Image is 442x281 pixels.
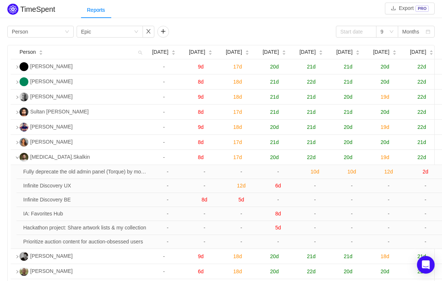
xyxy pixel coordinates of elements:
[135,45,145,59] i: icon: search
[30,109,89,115] span: Sultan [PERSON_NAME]
[245,49,249,54] div: Sort
[189,48,205,56] span: [DATE]
[344,124,352,130] span: 20d
[388,239,390,245] span: -
[198,139,204,145] span: 8d
[344,79,352,85] span: 21d
[355,49,360,54] div: Sort
[245,49,249,52] i: icon: caret-up
[163,64,165,70] span: -
[417,64,426,70] span: 22d
[393,52,397,54] i: icon: caret-down
[393,49,397,52] i: icon: caret-up
[307,124,315,130] span: 21d
[12,26,28,37] div: Person
[270,94,278,100] span: 21d
[233,94,242,100] span: 18d
[422,169,428,175] span: 2d
[270,268,278,274] span: 20d
[425,225,427,231] span: -
[163,124,165,130] span: -
[417,94,426,100] span: 22d
[15,255,19,259] i: icon: right
[81,2,111,18] div: Reports
[307,268,315,274] span: 22d
[351,197,353,203] span: -
[20,48,36,56] span: Person
[241,169,242,175] span: -
[380,124,389,130] span: 19d
[20,62,28,71] img: LD
[429,49,434,54] div: Sort
[233,268,242,274] span: 18d
[20,252,28,261] img: OR
[30,94,73,99] span: [PERSON_NAME]
[20,179,149,193] td: Infinite Discovery UX
[417,124,426,130] span: 22d
[208,52,213,54] i: icon: caret-down
[270,109,278,115] span: 21d
[314,211,316,217] span: -
[167,225,169,231] span: -
[319,52,323,54] i: icon: caret-down
[15,126,19,129] i: icon: right
[172,52,176,54] i: icon: caret-down
[20,165,149,179] td: Fully deprecate the old admin panel (Torque) by moving all remaining necessary functionality to t...
[314,239,316,245] span: -
[277,197,279,203] span: -
[299,48,316,56] span: [DATE]
[198,79,204,85] span: 8d
[425,197,427,203] span: -
[20,153,28,162] img: N
[319,49,323,52] i: icon: caret-up
[20,207,149,221] td: IA: Favorites Hub
[425,211,427,217] span: -
[20,123,28,131] img: MD
[198,64,204,70] span: 9d
[344,253,352,259] span: 21d
[163,154,165,160] span: -
[30,253,73,259] span: [PERSON_NAME]
[167,169,169,175] span: -
[20,138,28,147] img: LT
[30,78,73,84] span: [PERSON_NAME]
[81,26,91,37] div: Epic
[204,169,206,175] span: -
[20,5,55,13] h2: TimeSpent
[385,3,435,14] button: icon: downloadExportPRO
[402,26,419,37] div: Months
[277,239,279,245] span: -
[237,183,245,189] span: 12d
[233,154,242,160] span: 17d
[380,253,389,259] span: 18d
[204,183,206,189] span: -
[270,124,278,130] span: 20d
[388,211,390,217] span: -
[157,26,169,38] button: icon: plus
[15,141,19,144] i: icon: right
[380,64,389,70] span: 20d
[307,253,315,259] span: 21d
[198,124,204,130] span: 9d
[204,211,206,217] span: -
[172,49,176,52] i: icon: caret-up
[319,49,323,54] div: Sort
[65,29,69,35] i: icon: down
[226,48,242,56] span: [DATE]
[380,268,389,274] span: 20d
[373,48,389,56] span: [DATE]
[351,211,353,217] span: -
[198,268,204,274] span: 6d
[417,79,426,85] span: 22d
[241,225,242,231] span: -
[270,253,278,259] span: 20d
[311,169,319,175] span: 10d
[167,211,169,217] span: -
[344,109,352,115] span: 21d
[351,183,353,189] span: -
[282,52,286,54] i: icon: caret-down
[152,48,168,56] span: [DATE]
[233,64,242,70] span: 17d
[282,49,286,54] div: Sort
[39,49,43,54] div: Sort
